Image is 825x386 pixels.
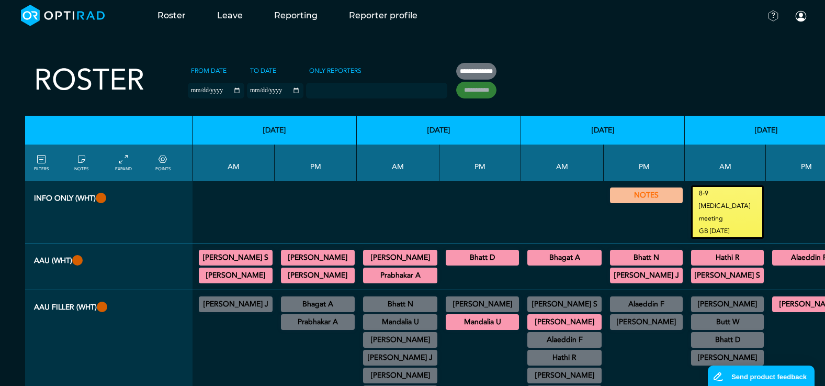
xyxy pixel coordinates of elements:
summary: Bhatt D [447,251,517,264]
summary: Prabhakar A [365,269,436,282]
summary: [PERSON_NAME] S [200,251,271,264]
summary: [PERSON_NAME] [365,369,436,382]
div: General US 13:00 - 16:30 [610,296,683,312]
th: [DATE] [521,116,685,145]
summary: [PERSON_NAME] [365,251,436,264]
th: [DATE] [193,116,357,145]
summary: [PERSON_NAME] [693,298,762,311]
div: General CT/General MRI/General XR 08:00 - 13:00 [691,314,764,330]
th: AM [521,145,604,181]
div: CT Trauma & Urgent/MRI Trauma & Urgent 13:30 - 18:30 [446,250,519,266]
summary: Bhagat A [529,251,600,264]
div: CT Cardiac 13:30 - 17:00 [281,314,355,330]
th: PM [439,145,521,181]
img: brand-opti-rad-logos-blue-and-white-d2f68631ba2948856bd03f2d395fb146ddc8fb01b4b6e9315ea85fa773367... [21,5,105,26]
summary: [PERSON_NAME] [447,298,517,311]
th: INFO ONLY (WHT) [25,181,193,244]
label: Only Reporters [306,63,365,79]
div: General CT/General MRI/General XR 13:30 - 18:30 [610,314,683,330]
div: General CT/General MRI/General XR 10:00 - 12:30 [527,368,602,383]
summary: [PERSON_NAME] [200,269,271,282]
label: To date [247,63,279,79]
div: Radiation Protection Committee. NBJ ARD HH RK VM SP 12:00 - 13:00 [610,188,683,203]
summary: Mandalia U [447,316,517,328]
div: CT Trauma & Urgent/MRI Trauma & Urgent 08:30 - 13:30 [691,332,764,348]
th: PM [604,145,685,181]
a: collapse/expand expected points [155,153,171,172]
div: US Interventional MSK 08:30 - 11:00 [363,296,437,312]
summary: Hathi R [529,351,600,364]
summary: Hathi R [693,251,762,264]
div: US Diagnostic MSK/US Interventional MSK/US General Adult 09:00 - 12:00 [363,314,437,330]
small: 8-9 [MEDICAL_DATA] meeting GB [DATE] [693,187,762,237]
div: CT Neuro/CT Head & Neck/MRI Neuro/MRI Head & Neck/XR Head & Neck 09:30 - 14:00 [363,368,437,383]
h2: Roster [34,63,144,98]
div: CT Trauma & Urgent/MRI Trauma & Urgent 08:30 - 13:30 [527,250,602,266]
summary: [PERSON_NAME] [529,316,600,328]
summary: [PERSON_NAME] [529,369,600,382]
div: CT Trauma & Urgent/MRI Trauma & Urgent 13:30 - 18:30 [281,250,355,266]
summary: Butt W [693,316,762,328]
input: null [307,84,359,94]
summary: [PERSON_NAME] S [693,269,762,282]
div: General CT/General MRI/General XR 13:30 - 15:00 [281,296,355,312]
th: AM [357,145,439,181]
a: show/hide notes [74,153,88,172]
summary: [PERSON_NAME] [282,269,353,282]
summary: [PERSON_NAME] J [365,351,436,364]
div: CT Trauma & Urgent/MRI Trauma & Urgent 08:30 - 13:30 [527,314,602,330]
div: General CT/General MRI/General XR 11:30 - 13:30 [199,296,273,312]
div: US Head & Neck/US Interventional H&N 09:15 - 12:15 [363,332,437,348]
summary: [PERSON_NAME] [612,316,681,328]
div: CT Trauma & Urgent/MRI Trauma & Urgent 08:30 - 13:30 [199,268,273,283]
summary: [PERSON_NAME] J [612,269,681,282]
th: PM [275,145,357,181]
summary: Alaeddin F [529,334,600,346]
div: CT Trauma & Urgent/MRI Trauma & Urgent 13:30 - 18:30 [610,250,683,266]
div: US General Paediatric 09:30 - 13:00 [527,350,602,366]
summary: Alaeddin F [612,298,681,311]
summary: [PERSON_NAME] [365,334,436,346]
div: General US 09:00 - 12:00 [691,350,764,366]
summary: Bhatt N [365,298,436,311]
div: CT Trauma & Urgent/MRI Trauma & Urgent 13:30 - 18:30 [610,268,683,283]
summary: Bhagat A [282,298,353,311]
div: General CT/General MRI/General XR 09:30 - 11:30 [363,350,437,366]
th: AAU (WHT) [25,244,193,290]
div: CT Trauma & Urgent/MRI Trauma & Urgent 09:30 - 13:00 [527,332,602,348]
div: CD role 07:00 - 13:00 [691,296,764,312]
summary: [PERSON_NAME] [282,251,353,264]
div: CT Trauma & Urgent/MRI Trauma & Urgent 13:30 - 18:30 [281,268,355,283]
div: CT Trauma & Urgent/MRI Trauma & Urgent 08:30 - 13:30 [363,250,437,266]
label: From date [188,63,230,79]
summary: NOTES [612,189,681,202]
div: Breast 08:00 - 11:00 [527,296,602,312]
th: [DATE] [357,116,521,145]
div: CD role 13:30 - 15:30 [446,296,519,312]
summary: Bhatt N [612,251,681,264]
th: AM [193,145,275,181]
a: FILTERS [34,153,49,172]
div: CT Trauma & Urgent/MRI Trauma & Urgent 08:30 - 13:30 [199,250,273,266]
summary: Bhatt D [693,334,762,346]
summary: [PERSON_NAME] S [529,298,600,311]
div: CT Trauma & Urgent/MRI Trauma & Urgent 08:30 - 13:30 [691,250,764,266]
div: CT Trauma & Urgent/MRI Trauma & Urgent 13:30 - 18:30 [446,314,519,330]
summary: Prabhakar A [282,316,353,328]
summary: [PERSON_NAME] J [200,298,271,311]
summary: Mandalia U [365,316,436,328]
summary: [PERSON_NAME] [693,351,762,364]
th: AM [685,145,766,181]
div: CT Trauma & Urgent/MRI Trauma & Urgent 08:30 - 13:30 [363,268,437,283]
a: collapse/expand entries [115,153,132,172]
div: CT Trauma & Urgent/MRI Trauma & Urgent 08:30 - 13:30 [691,268,764,283]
